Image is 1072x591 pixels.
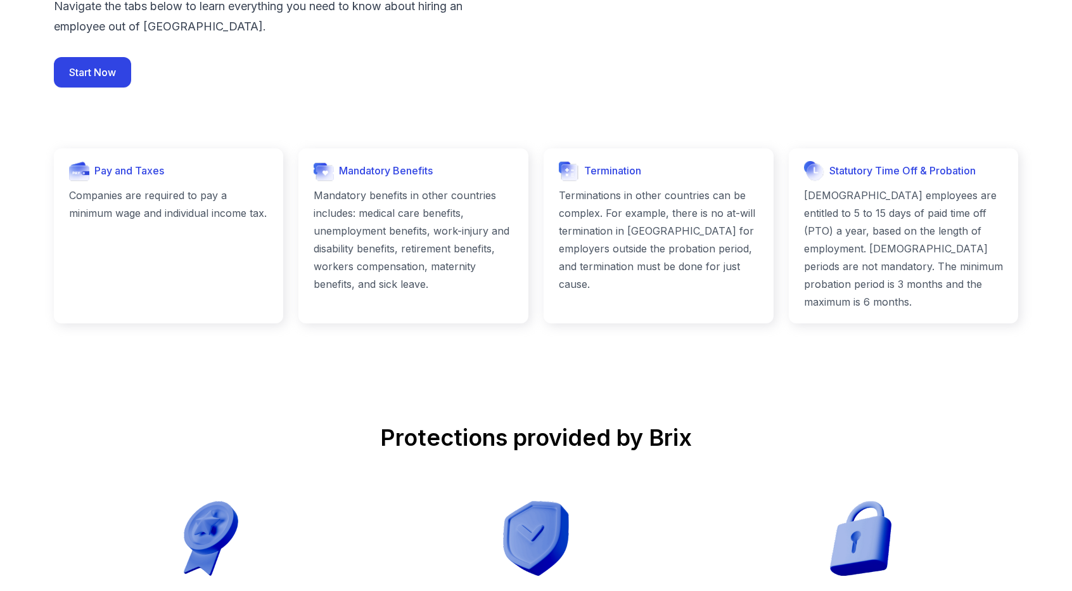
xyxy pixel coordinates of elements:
[54,57,131,88] button: Start Now
[339,163,433,179] h3: Mandatory Benefits
[499,501,574,576] img: Employment Liability Insurance
[314,161,334,181] img: Mandatory Benefits
[69,186,269,222] p: Companies are required to pay a minimum wage and individual income tax.
[829,163,976,179] h3: Statutory Time Off & Probation
[94,163,164,179] h3: Pay and Taxes
[584,163,641,179] h3: Termination
[804,186,1004,311] p: [DEMOGRAPHIC_DATA] employees are entitled to 5 to 15 days of paid time off (PTO) a year, based on...
[54,425,1019,450] h3: Protections provided by Brix
[69,161,89,181] img: Pay and Taxes
[314,186,513,293] p: Mandatory benefits in other countries includes: medical care benefits, unemployment benefits, wor...
[174,501,249,576] img: Efficient Legal Rights
[559,186,758,293] p: Terminations in other countries can be complex. For example, there is no at-will termination in [...
[559,161,579,181] img: Termination
[823,501,898,576] img: IP Protection
[804,161,824,181] img: Statutory Time Off & Probation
